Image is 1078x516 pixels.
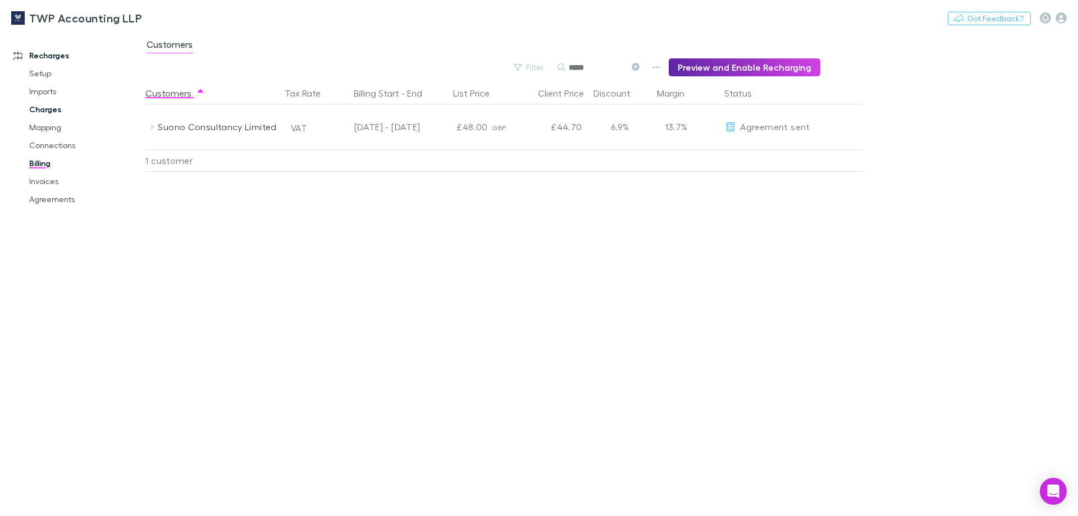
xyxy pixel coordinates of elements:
button: VAT [286,119,312,137]
button: List Price [453,82,503,104]
button: Billing Start - End [354,82,436,104]
div: 6.9% [586,104,654,149]
button: Margin [657,82,698,104]
button: Discount [593,82,644,104]
div: £48.00 [424,104,492,149]
div: Suono Consultancy LimitedVAT[DATE] - [DATE]£48.00GBP£44.706.9%13.7%EditAgreement sent [145,104,869,149]
button: Customers [145,82,205,104]
a: Imports [18,83,152,101]
span: Customers [147,39,193,53]
span: Agreement sent [740,121,810,132]
a: Connections [18,136,152,154]
a: Mapping [18,118,152,136]
button: Tax Rate [285,82,334,104]
h3: TWP Accounting LLP [29,11,142,25]
a: Setup [18,65,152,83]
div: [DATE] - [DATE] [328,104,420,149]
p: 13.7% [658,120,687,134]
button: Filter [508,61,551,74]
button: Preview and Enable Recharging [669,58,820,76]
button: Got Feedback? [948,12,1031,25]
div: Suono Consultancy Limited [158,104,277,149]
img: TWP Accounting LLP's Logo [11,11,25,25]
a: Billing [18,154,152,172]
a: Charges [18,101,152,118]
a: Agreements [18,190,152,208]
a: TWP Accounting LLP [4,4,149,31]
button: Client Price [538,82,597,104]
button: Status [724,82,765,104]
div: 1 customer [145,149,280,172]
span: GBP [492,124,506,132]
a: Recharges [2,47,152,65]
div: Open Intercom Messenger [1040,478,1067,505]
a: Invoices [18,172,152,190]
div: £44.70 [519,104,586,149]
